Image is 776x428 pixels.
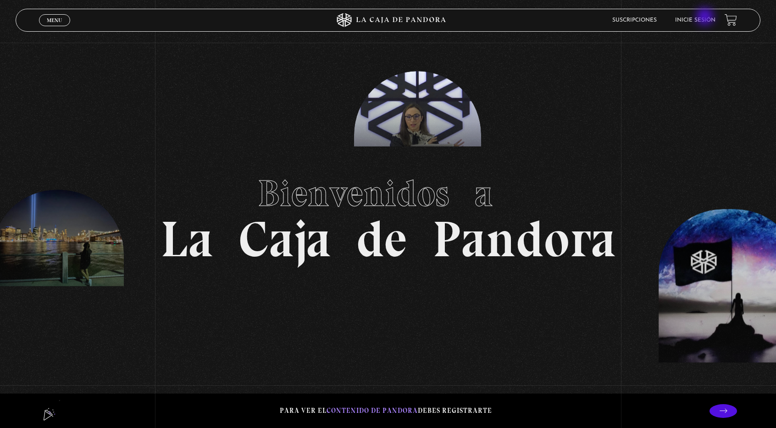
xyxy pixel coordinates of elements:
[161,163,616,265] h1: La Caja de Pandora
[258,171,518,215] span: Bienvenidos a
[327,406,418,415] span: contenido de Pandora
[675,17,715,23] a: Inicie sesión
[280,405,492,417] p: Para ver el debes registrarte
[612,17,657,23] a: Suscripciones
[47,17,62,23] span: Menu
[44,25,65,31] span: Cerrar
[725,14,737,26] a: View your shopping cart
